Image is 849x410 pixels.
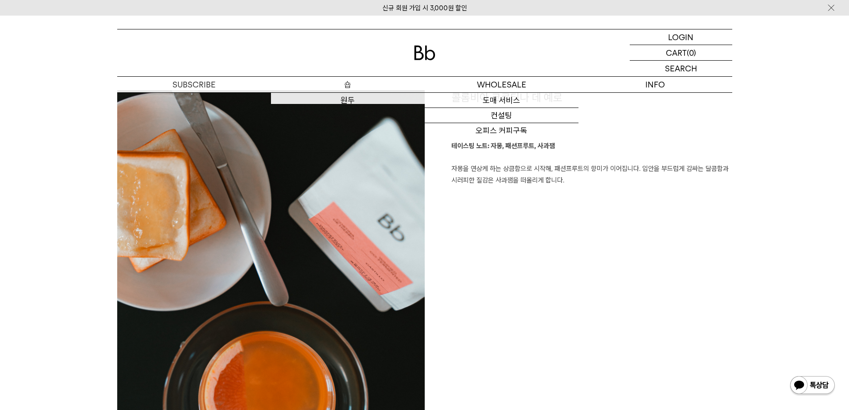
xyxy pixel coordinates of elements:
a: LOGIN [630,29,732,45]
p: 자몽을 연상케 하는 상큼함으로 시작해, 패션프루트의 향미가 이어집니다. 입안을 부드럽게 감싸는 달콤함과 시러피한 질감은 사과잼을 떠올리게 합니다. [451,141,732,186]
a: 컨설팅 [425,108,578,123]
img: 로고 [414,46,435,60]
p: (0) [687,45,696,60]
a: 원두 [271,93,425,108]
a: CART (0) [630,45,732,61]
h1: 콜롬비아 코르티나 데 예로 [451,90,732,141]
p: WHOLESALE [425,77,578,92]
p: CART [666,45,687,60]
p: INFO [578,77,732,92]
p: LOGIN [668,29,693,45]
a: 도매 서비스 [425,93,578,108]
b: 테이스팅 노트: 자몽, 패션프루트, 사과잼 [451,142,555,150]
a: SUBSCRIBE [117,77,271,92]
a: 숍 [271,77,425,92]
p: SEARCH [665,61,697,76]
a: 오피스 커피구독 [425,123,578,138]
a: 신규 회원 가입 시 3,000원 할인 [382,4,467,12]
img: 카카오톡 채널 1:1 채팅 버튼 [789,375,836,397]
